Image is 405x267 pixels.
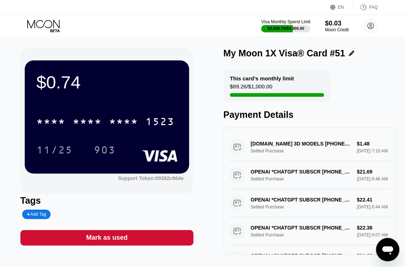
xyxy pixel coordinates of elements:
div: Add Tag [27,212,46,217]
div: $0.03Moon Credit [325,20,349,32]
div: FAQ [369,5,378,10]
div: Visa Monthly Spend Limit [261,19,310,24]
div: $2,568.70 / $4,000.00 [268,26,304,31]
div: Mark as used [20,230,193,246]
div: Support Token: 09382c964e [118,175,184,181]
div: EN [330,4,352,11]
div: FAQ [352,4,378,11]
div: Support Token:09382c964e [118,175,184,181]
div: Tags [20,195,193,206]
div: Mark as used [86,234,128,242]
div: Moon Credit [325,27,349,32]
div: This card’s monthly limit [230,75,294,81]
div: Add Tag [22,210,51,219]
div: $0.03 [325,20,349,27]
div: EN [338,5,344,10]
div: $0.74 [36,72,177,92]
div: Payment Details [223,109,396,120]
div: 11/25 [36,145,73,157]
div: 11/25 [31,141,78,159]
div: 1523 [145,117,175,128]
div: 903 [88,141,121,159]
div: Visa Monthly Spend Limit$2,568.70/$4,000.00 [261,19,310,32]
iframe: Button to launch messaging window [376,238,399,261]
div: My Moon 1X Visa® Card #51 [223,48,345,59]
div: 903 [94,145,116,157]
div: $89.26 / $1,000.00 [230,83,272,93]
